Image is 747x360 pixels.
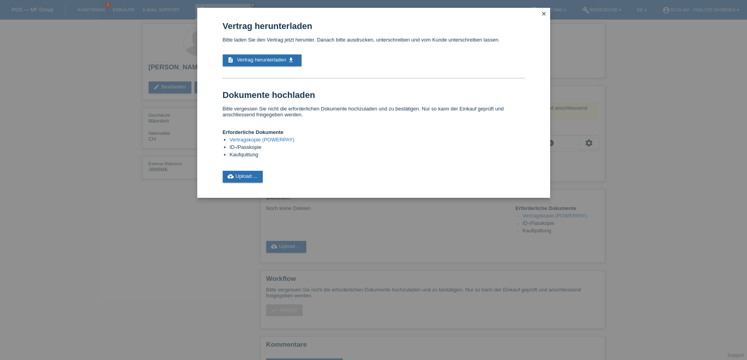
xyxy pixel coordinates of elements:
h1: Vertrag herunterladen [223,21,525,31]
li: ID-/Passkopie [230,144,525,152]
i: description [227,57,234,63]
p: Bitte vergessen Sie nicht die erforderlichen Dokumente hochzuladen und zu bestätigen. Nur so kann... [223,106,525,118]
i: close [541,11,547,17]
p: Bitte laden Sie den Vertrag jetzt herunter. Danach bitte ausdrucken, unterschreiben und vom Kunde... [223,37,525,43]
a: description Vertrag herunterladen get_app [223,54,302,66]
span: Vertrag herunterladen [237,57,286,63]
li: Kaufquittung [230,152,525,159]
a: Vertragskopie (POWERPAY) [230,137,294,143]
i: get_app [288,57,294,63]
i: cloud_upload [227,173,234,179]
h1: Dokumente hochladen [223,90,525,100]
a: close [539,10,549,19]
a: cloud_uploadUpload ... [223,171,263,183]
h4: Erforderliche Dokumente [223,129,525,135]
